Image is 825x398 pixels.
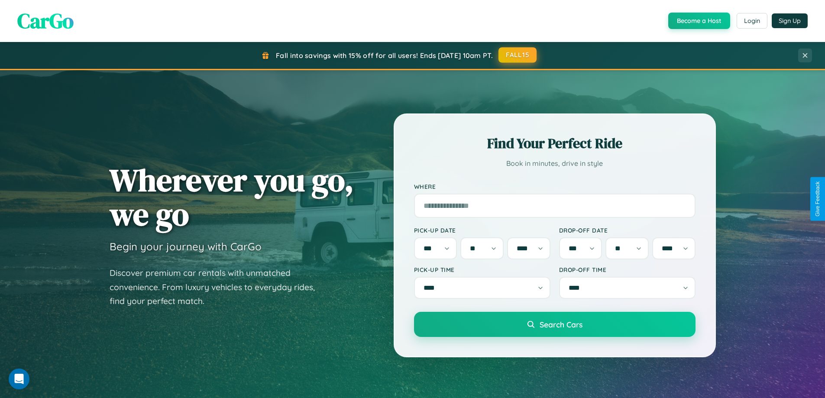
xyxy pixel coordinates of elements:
p: Discover premium car rentals with unmatched convenience. From luxury vehicles to everyday rides, ... [110,266,326,308]
span: CarGo [17,6,74,35]
button: Login [737,13,767,29]
button: FALL15 [498,47,537,63]
h2: Find Your Perfect Ride [414,134,696,153]
label: Pick-up Time [414,266,550,273]
h3: Begin your journey with CarGo [110,240,262,253]
label: Pick-up Date [414,227,550,234]
div: Give Feedback [815,181,821,217]
h1: Wherever you go, we go [110,163,354,231]
p: Book in minutes, drive in style [414,157,696,170]
button: Sign Up [772,13,808,28]
button: Search Cars [414,312,696,337]
label: Drop-off Time [559,266,696,273]
label: Drop-off Date [559,227,696,234]
button: Become a Host [668,13,730,29]
label: Where [414,183,696,190]
span: Fall into savings with 15% off for all users! Ends [DATE] 10am PT. [276,51,493,60]
span: Search Cars [540,320,582,329]
div: Open Intercom Messenger [9,369,29,389]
